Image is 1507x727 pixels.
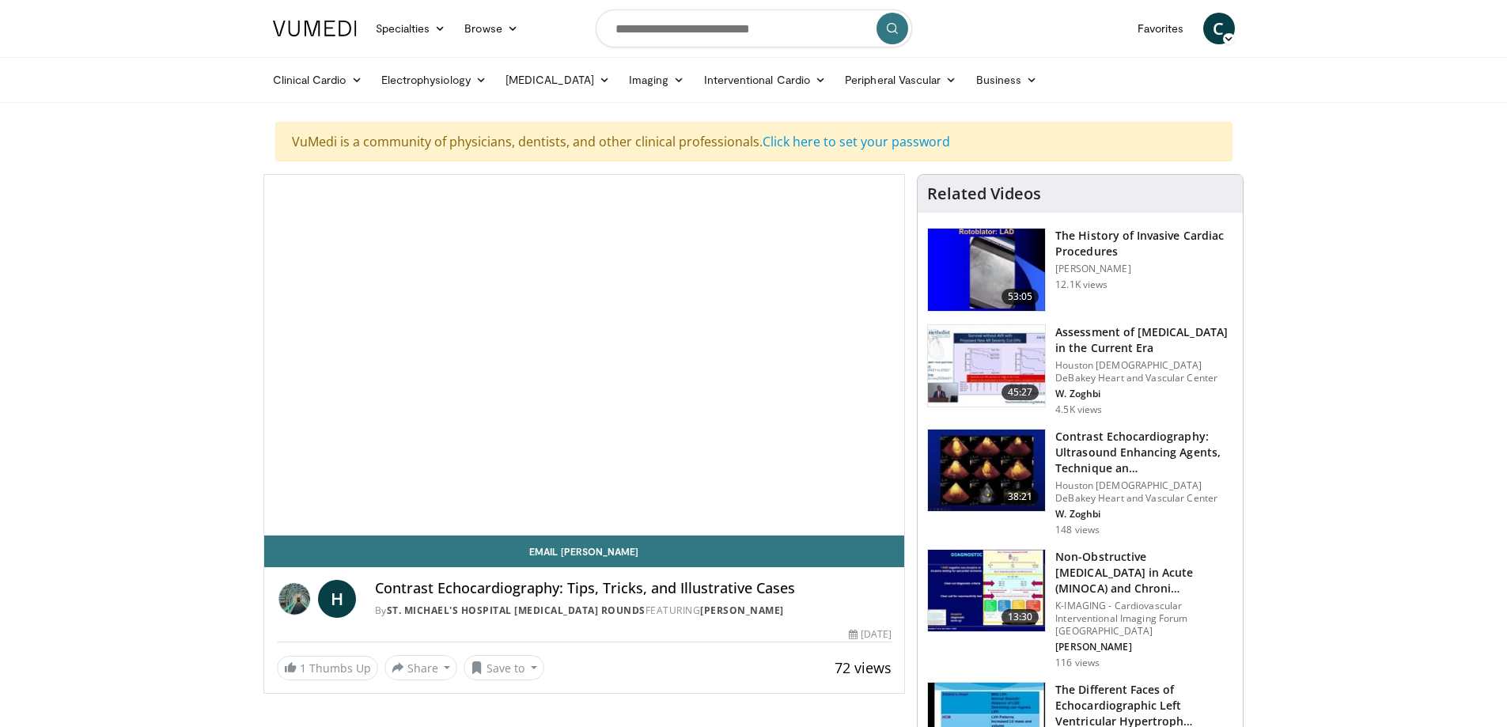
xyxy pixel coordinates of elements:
[700,604,784,617] a: [PERSON_NAME]
[967,64,1047,96] a: Business
[927,324,1233,416] a: 45:27 Assessment of [MEDICAL_DATA] in the Current Era Houston [DEMOGRAPHIC_DATA] DeBakey Heart an...
[264,536,905,567] a: Email [PERSON_NAME]
[455,13,528,44] a: Browse
[1002,289,1039,305] span: 53:05
[1002,609,1039,625] span: 13:30
[387,604,646,617] a: St. Michael's Hospital [MEDICAL_DATA] Rounds
[275,122,1232,161] div: VuMedi is a community of physicians, dentists, and other clinical professionals.
[273,21,357,36] img: VuMedi Logo
[695,64,836,96] a: Interventional Cardio
[366,13,456,44] a: Specialties
[496,64,619,96] a: [MEDICAL_DATA]
[1055,324,1233,356] h3: Assessment of [MEDICAL_DATA] in the Current Era
[596,9,912,47] input: Search topics, interventions
[928,325,1045,407] img: 92baea2f-626a-4859-8e8f-376559bb4018.150x105_q85_crop-smart_upscale.jpg
[927,184,1041,203] h4: Related Videos
[263,64,372,96] a: Clinical Cardio
[384,655,458,680] button: Share
[1002,384,1039,400] span: 45:27
[318,580,356,618] a: H
[1055,549,1233,596] h3: Non-Obstructive [MEDICAL_DATA] in Acute (MINOCA) and Chroni…
[375,580,892,597] h4: Contrast Echocardiography: Tips, Tricks, and Illustrative Cases
[763,133,950,150] a: Click here to set your password
[375,604,892,618] div: By FEATURING
[927,429,1233,536] a: 38:21 Contrast Echocardiography: Ultrasound Enhancing Agents, Technique an… Houston [DEMOGRAPHIC_...
[464,655,544,680] button: Save to
[928,430,1045,512] img: bcbb64f0-72f8-466e-a5c9-6f5eeb27b118.150x105_q85_crop-smart_upscale.jpg
[1055,429,1233,476] h3: Contrast Echocardiography: Ultrasound Enhancing Agents, Technique an…
[1055,228,1233,259] h3: The History of Invasive Cardiac Procedures
[1055,657,1100,669] p: 116 views
[1128,13,1194,44] a: Favorites
[264,175,905,536] video-js: Video Player
[927,549,1233,669] a: 13:30 Non-Obstructive [MEDICAL_DATA] in Acute (MINOCA) and Chroni… K-IMAGING - Cardiovascular Int...
[835,658,892,677] span: 72 views
[1055,359,1233,384] p: Houston [DEMOGRAPHIC_DATA] DeBakey Heart and Vascular Center
[1055,524,1100,536] p: 148 views
[1203,13,1235,44] a: C
[1055,388,1233,400] p: W. Zoghbi
[927,228,1233,312] a: 53:05 The History of Invasive Cardiac Procedures [PERSON_NAME] 12.1K views
[619,64,695,96] a: Imaging
[928,229,1045,311] img: a9c9c892-6047-43b2-99ef-dda026a14e5f.150x105_q85_crop-smart_upscale.jpg
[277,580,312,618] img: St. Michael's Hospital Echocardiogram Rounds
[849,627,892,642] div: [DATE]
[372,64,496,96] a: Electrophysiology
[1055,600,1233,638] p: K-IMAGING - Cardiovascular Interventional Imaging Forum [GEOGRAPHIC_DATA]
[1055,641,1233,653] p: [PERSON_NAME]
[928,550,1045,632] img: 7a4d602a-f05c-456c-9271-bf92bb31ae33.150x105_q85_crop-smart_upscale.jpg
[835,64,966,96] a: Peripheral Vascular
[1002,489,1039,505] span: 38:21
[1055,278,1108,291] p: 12.1K views
[1055,479,1233,505] p: Houston [DEMOGRAPHIC_DATA] DeBakey Heart and Vascular Center
[277,656,378,680] a: 1 Thumbs Up
[1055,403,1102,416] p: 4.5K views
[1055,508,1233,521] p: W. Zoghbi
[300,661,306,676] span: 1
[1055,263,1233,275] p: [PERSON_NAME]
